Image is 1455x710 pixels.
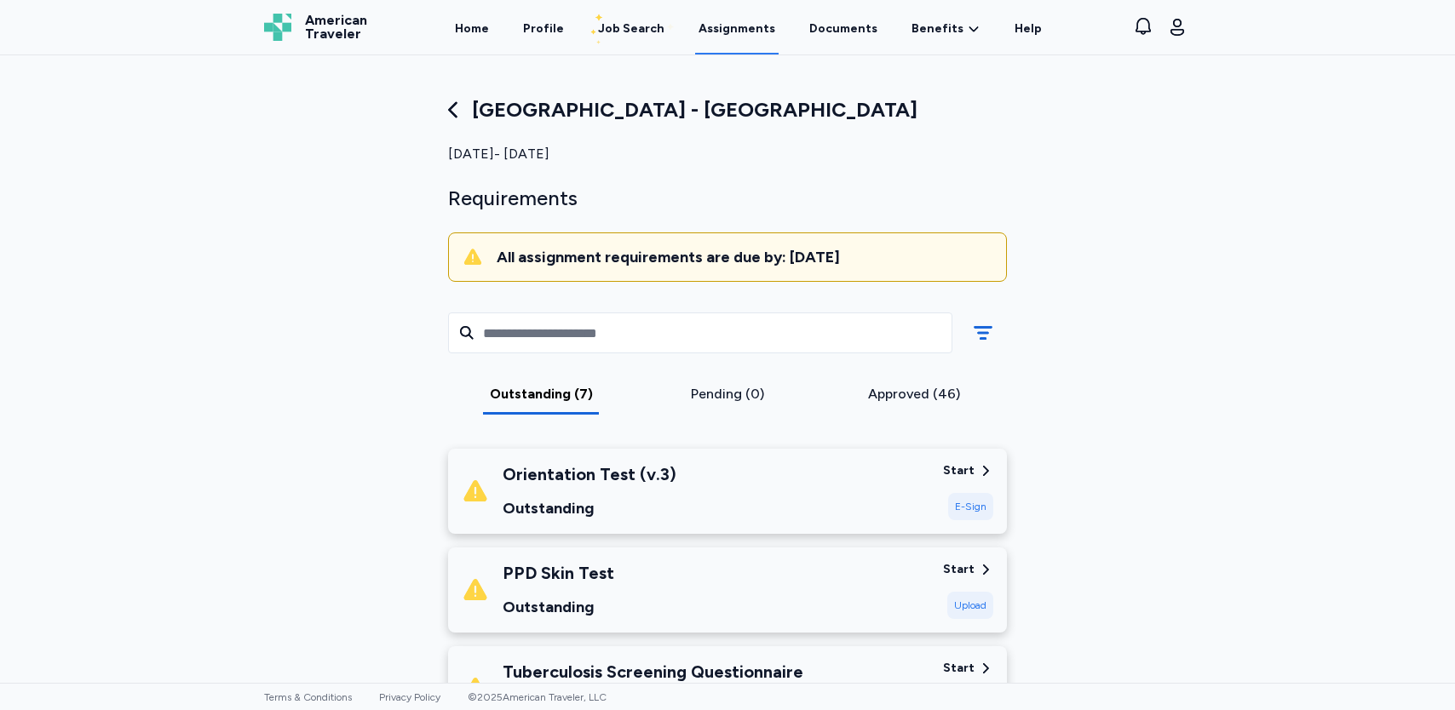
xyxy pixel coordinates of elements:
[264,14,291,41] img: Logo
[448,185,1007,212] div: Requirements
[947,592,993,619] div: Upload
[503,561,614,585] div: PPD Skin Test
[912,20,963,37] span: Benefits
[943,561,975,578] div: Start
[943,660,975,677] div: Start
[305,14,367,41] span: American Traveler
[497,247,992,267] div: All assignment requirements are due by: [DATE]
[948,493,993,520] div: E-Sign
[455,384,628,404] div: Outstanding (7)
[912,20,981,37] a: Benefits
[943,462,975,479] div: Start
[827,384,1000,404] div: Approved (46)
[448,96,1007,123] div: [GEOGRAPHIC_DATA] - [GEOGRAPHIC_DATA]
[264,691,352,703] a: Terms & Conditions
[503,660,803,684] div: Tuberculosis Screening Questionnaire
[503,595,614,619] div: Outstanding
[641,384,814,404] div: Pending (0)
[379,691,440,703] a: Privacy Policy
[448,144,1007,164] div: [DATE] - [DATE]
[503,496,676,520] div: Outstanding
[468,691,607,703] span: © 2025 American Traveler, LLC
[598,20,664,37] div: Job Search
[503,462,676,486] div: Orientation Test (v.3)
[695,2,779,54] a: Assignments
